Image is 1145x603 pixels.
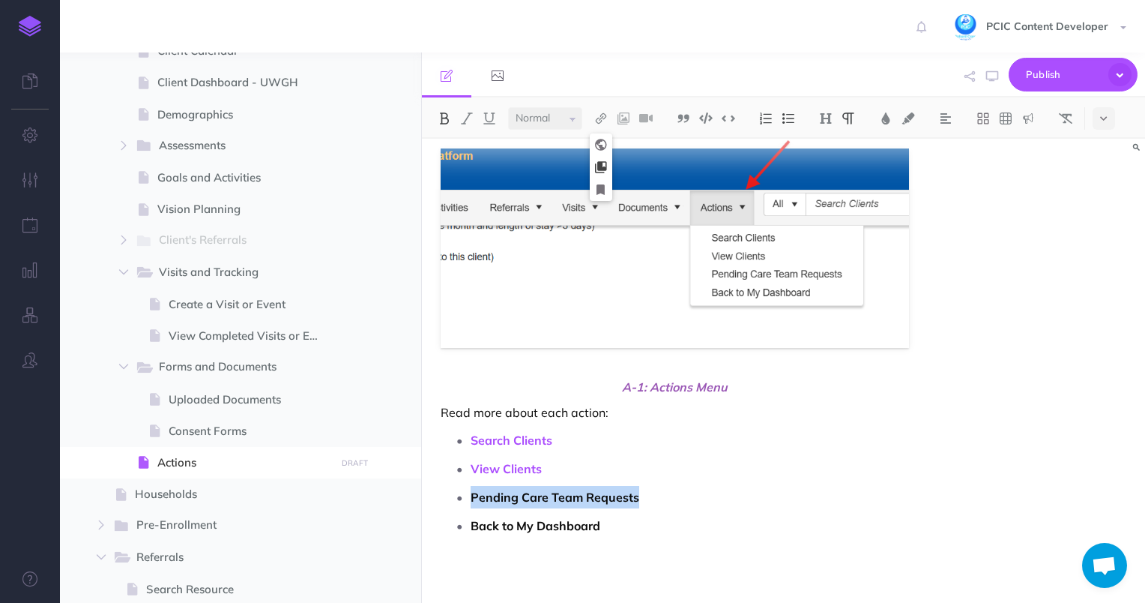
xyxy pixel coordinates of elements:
span: Forms and Documents [159,358,309,377]
span: Households [135,485,331,503]
img: Text background color button [901,112,915,124]
span: Search Resource [146,580,331,598]
button: DRAFT [336,454,374,472]
span: Publish [1026,63,1101,86]
img: Inline code button [722,112,735,124]
span: Client's Referrals [159,231,309,250]
strong: Pending Care Team Requests [471,490,639,505]
p: Read more about each action: [441,403,910,421]
span: Goals and Activities [157,169,331,187]
img: Link button [594,112,608,124]
img: Headings dropdown button [819,112,833,124]
small: DRAFT [342,458,368,468]
img: logo-mark.svg [19,16,41,37]
img: Create table button [999,112,1012,124]
img: dRQN1hrEG1J5t3n3qbq3RfHNZNloSxXOgySS45Hu.jpg [952,14,979,40]
img: Bold button [438,112,451,124]
img: Unordered list button [782,112,795,124]
span: PCIC Content Developer [979,19,1116,33]
img: Code block button [699,112,713,124]
span: Assessments [159,136,309,156]
img: Italic button [460,112,474,124]
span: View Completed Visits or Events [169,327,331,345]
img: Clear styles button [1059,112,1072,124]
img: Callout dropdown menu button [1021,112,1035,124]
span: Consent Forms [169,422,331,440]
span: Client Dashboard - UWGH [157,73,331,91]
span: Visits and Tracking [159,263,309,283]
span: Referrals [136,548,309,568]
span: Vision Planning [157,200,331,218]
img: 1b14xH3GjMzTYBbvckyy.png [441,139,910,349]
a: Open chat [1082,543,1127,588]
span: Pre-Enrollment [136,516,309,535]
strong: Back to My Dashboard [471,518,600,533]
span: Demographics [157,106,331,124]
span: Create a Visit or Event [169,295,331,313]
img: Paragraph button [842,112,855,124]
span: Actions [157,454,331,472]
a: Search Clients [471,433,552,448]
img: Underline button [483,112,496,124]
img: Text color button [879,112,892,124]
img: Blockquote button [677,112,690,124]
img: Alignment dropdown menu button [939,112,952,124]
img: Add video button [639,112,653,124]
img: Ordered list button [759,112,773,124]
button: Publish [1009,58,1138,91]
span: Uploaded Documents [169,391,331,409]
span: A-1: Actions Menu [441,378,910,396]
img: Add image button [617,112,630,124]
a: View Clients [471,461,542,476]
